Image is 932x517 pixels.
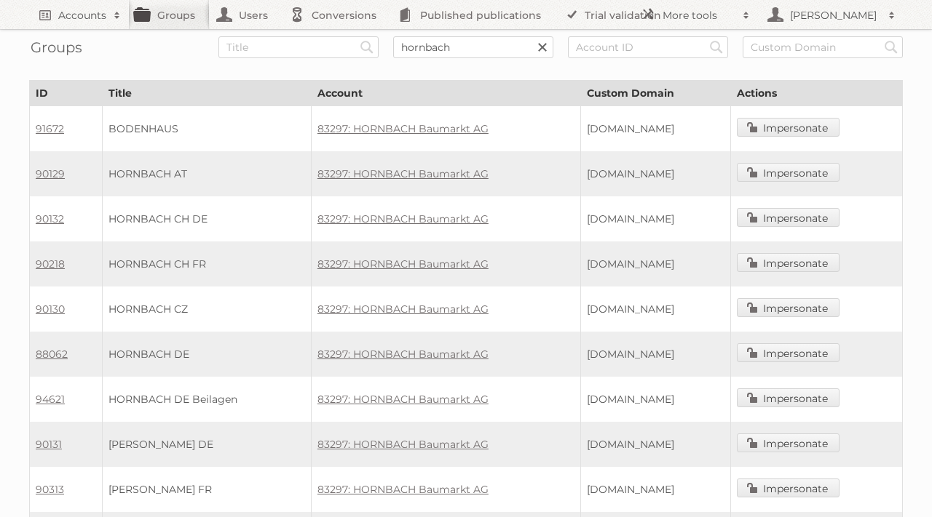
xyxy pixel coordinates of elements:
[737,118,840,137] a: Impersonate
[580,422,730,467] td: [DOMAIN_NAME]
[393,36,553,58] input: Account Name
[737,163,840,182] a: Impersonate
[730,81,902,106] th: Actions
[36,257,65,270] a: 90218
[317,393,489,406] a: 83297: HORNBACH Baumarkt AG
[102,377,311,422] td: HORNBACH DE Beilagen
[102,196,311,241] td: HORNBACH CH DE
[36,302,65,316] a: 90130
[317,302,489,316] a: 83297: HORNBACH Baumarkt AG
[580,467,730,512] td: [DOMAIN_NAME]
[317,212,489,225] a: 83297: HORNBACH Baumarkt AG
[737,208,840,227] a: Impersonate
[36,167,65,180] a: 90129
[102,422,311,467] td: [PERSON_NAME] DE
[737,253,840,272] a: Impersonate
[317,348,489,361] a: 83297: HORNBACH Baumarkt AG
[36,212,64,225] a: 90132
[737,388,840,407] a: Impersonate
[706,36,727,58] input: Search
[580,196,730,241] td: [DOMAIN_NAME]
[102,81,311,106] th: Title
[36,348,68,361] a: 88062
[102,332,311,377] td: HORNBACH DE
[36,483,64,496] a: 90313
[102,106,311,152] td: BODENHAUS
[356,36,378,58] input: Search
[737,343,840,362] a: Impersonate
[58,8,106,23] h2: Accounts
[737,298,840,317] a: Impersonate
[317,483,489,496] a: 83297: HORNBACH Baumarkt AG
[568,36,728,58] input: Account ID
[36,393,65,406] a: 94621
[317,122,489,135] a: 83297: HORNBACH Baumarkt AG
[580,81,730,106] th: Custom Domain
[317,438,489,451] a: 83297: HORNBACH Baumarkt AG
[317,257,489,270] a: 83297: HORNBACH Baumarkt AG
[317,167,489,180] a: 83297: HORNBACH Baumarkt AG
[580,106,730,152] td: [DOMAIN_NAME]
[663,8,735,23] h2: More tools
[36,438,62,451] a: 90131
[737,478,840,497] a: Impersonate
[102,151,311,196] td: HORNBACH AT
[36,122,64,135] a: 91672
[580,241,730,286] td: [DOMAIN_NAME]
[102,467,311,512] td: [PERSON_NAME] FR
[580,151,730,196] td: [DOMAIN_NAME]
[311,81,580,106] th: Account
[102,241,311,286] td: HORNBACH CH FR
[580,377,730,422] td: [DOMAIN_NAME]
[218,36,379,58] input: Title
[102,286,311,332] td: HORNBACH CZ
[786,8,881,23] h2: [PERSON_NAME]
[30,81,103,106] th: ID
[880,36,902,58] input: Search
[737,433,840,452] a: Impersonate
[580,332,730,377] td: [DOMAIN_NAME]
[580,286,730,332] td: [DOMAIN_NAME]
[743,36,903,58] input: Custom Domain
